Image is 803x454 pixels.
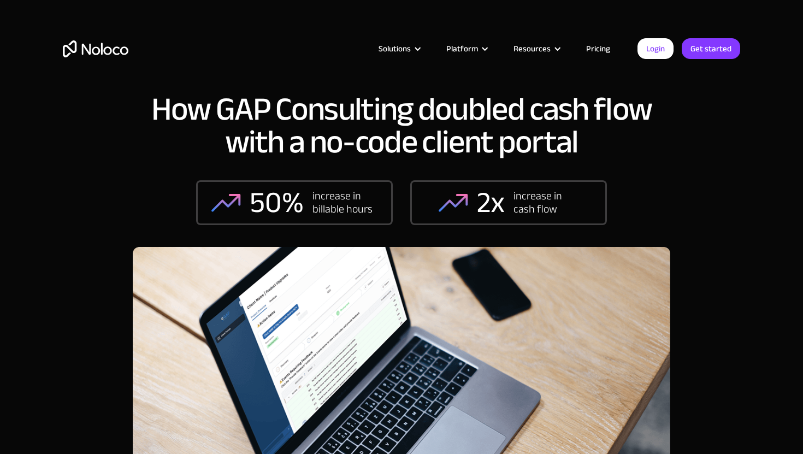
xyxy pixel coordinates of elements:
[365,42,433,56] div: Solutions
[477,186,505,219] div: 2x
[433,42,500,56] div: Platform
[379,42,411,56] div: Solutions
[682,38,740,59] a: Get started
[63,40,128,57] a: home
[637,38,674,59] a: Login
[312,190,378,216] div: increase in billable hours
[133,93,670,158] h1: How GAP Consulting doubled cash flow with a no-code client portal
[572,42,624,56] a: Pricing
[513,42,551,56] div: Resources
[250,186,304,219] div: 50%
[513,190,579,216] div: increase in cash flow
[446,42,478,56] div: Platform
[500,42,572,56] div: Resources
